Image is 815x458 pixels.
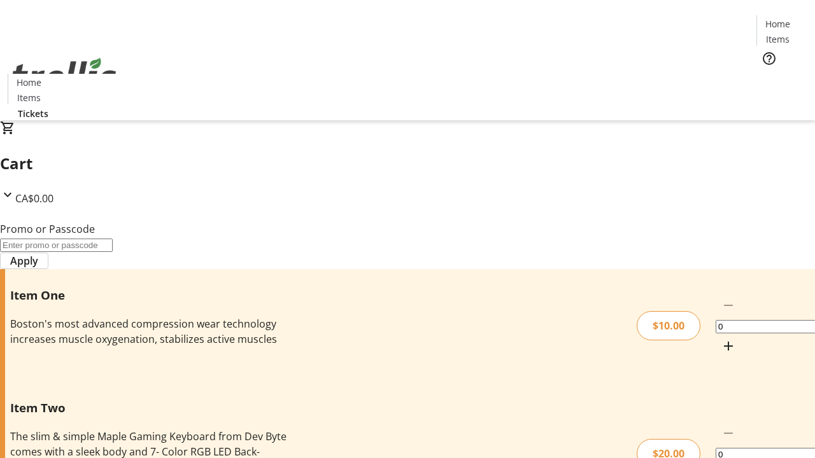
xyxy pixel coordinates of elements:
span: Items [17,91,41,104]
span: Home [765,17,790,31]
a: Home [8,76,49,89]
span: CA$0.00 [15,191,53,205]
a: Items [757,32,798,46]
span: Apply [10,253,38,268]
img: Orient E2E Organization LBPsVWhAVV's Logo [8,44,121,108]
a: Tickets [8,107,59,120]
a: Items [8,91,49,104]
div: $10.00 [637,311,700,340]
button: Increment by one [716,333,741,359]
span: Tickets [18,107,48,120]
a: Home [757,17,798,31]
span: Items [766,32,790,46]
span: Home [17,76,41,89]
div: Boston's most advanced compression wear technology increases muscle oxygenation, stabilizes activ... [10,316,288,347]
a: Tickets [756,74,807,87]
span: Tickets [767,74,797,87]
button: Help [756,46,782,71]
h3: Item Two [10,399,288,417]
h3: Item One [10,286,288,304]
